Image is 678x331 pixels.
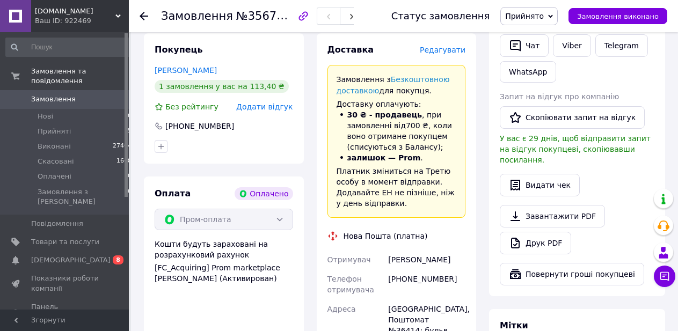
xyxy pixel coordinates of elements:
div: Статус замовлення [391,11,490,21]
div: 1 замовлення у вас на 113,40 ₴ [155,80,289,93]
span: Панель управління [31,302,99,321]
span: Оплата [155,188,191,198]
a: Безкоштовною доставкою [337,75,450,95]
button: Чат з покупцем [654,266,675,287]
span: Телефон отримувача [327,275,374,294]
span: Мітки [500,320,528,330]
button: Повернути гроші покупцеві [500,263,644,285]
span: №356790233 [236,9,312,23]
span: Замовлення та повідомлення [31,67,129,86]
p: Замовлення з для покупця. [337,74,457,96]
span: 0 [128,172,132,181]
span: У вас є 29 днів, щоб відправити запит на відгук покупцеві, скопіювавши посилання. [500,134,651,164]
button: Замовлення виконано [568,8,667,24]
span: Редагувати [420,46,465,54]
span: Оплачені [38,172,71,181]
a: [PERSON_NAME] [155,66,217,75]
span: Прийняті [38,127,71,136]
button: Скопіювати запит на відгук [500,106,645,129]
span: 1668 [116,157,132,166]
a: Telegram [595,34,648,57]
p: Платник зміниться на Третю особу в момент відправки. Додавайте ЕН не пізніше, ніж у день відправки. [337,166,457,209]
div: [PERSON_NAME] [386,250,468,269]
div: [PHONE_NUMBER] [386,269,468,299]
span: Нові [38,112,53,121]
span: Отримувач [327,255,371,264]
div: Повернутися назад [140,11,148,21]
b: 30 ₴ - продавець [347,111,422,119]
span: www.audiovideomag.com.ua [35,6,115,16]
span: 27404 [113,142,132,151]
span: 0 [128,187,132,207]
div: Ваш ID: 922469 [35,16,129,26]
span: 8 [113,255,123,264]
div: Оплачено [235,187,293,200]
div: Доставку оплачують: [327,65,466,218]
span: Повідомлення [31,219,83,229]
span: Замовлення виконано [577,12,659,20]
div: Нова Пошта (платна) [341,231,431,241]
li: . [337,152,457,163]
span: Адреса [327,305,356,313]
a: Viber [553,34,590,57]
span: Скасовані [38,157,74,166]
span: 0 [128,112,132,121]
li: , при замовленні від 700 ₴ , коли воно отримане покупцем (списуються з Балансу); [337,109,457,152]
a: Завантажити PDF [500,205,605,227]
span: Покупець [155,45,203,55]
span: [DEMOGRAPHIC_DATA] [31,255,111,265]
a: WhatsApp [500,61,556,83]
span: Виконані [38,142,71,151]
b: залишок — Prom [347,153,421,162]
div: [FC_Acquiring] Prom marketplace [PERSON_NAME] (Активирован) [155,262,293,284]
span: Запит на відгук про компанію [500,92,619,101]
button: Чат [500,34,549,57]
div: Кошти будуть зараховані на розрахунковий рахунок [155,239,293,284]
span: Додати відгук [236,102,293,111]
span: Товари та послуги [31,237,99,247]
span: Замовлення з [PERSON_NAME] [38,187,128,207]
span: Без рейтингу [165,102,218,111]
span: 5 [128,127,132,136]
span: Показники роботи компанії [31,274,99,293]
a: Друк PDF [500,232,571,254]
span: Прийнято [505,12,544,20]
input: Пошук [5,38,133,57]
span: Замовлення [31,94,76,104]
button: Видати чек [500,174,580,196]
div: [PHONE_NUMBER] [164,121,235,131]
span: Доставка [327,45,374,55]
span: Замовлення [161,10,233,23]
